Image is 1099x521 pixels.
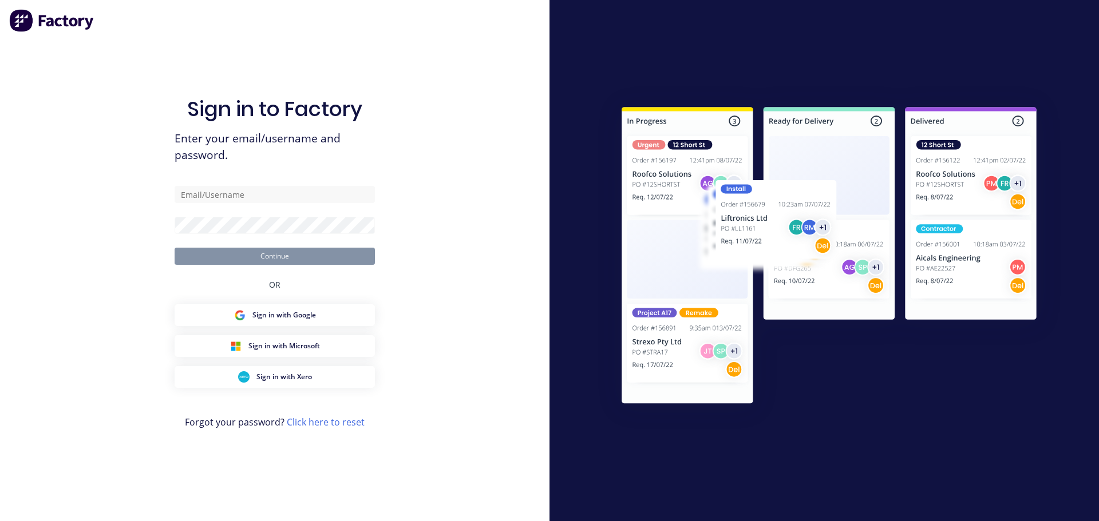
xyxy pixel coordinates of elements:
[9,9,95,32] img: Factory
[175,186,375,203] input: Email/Username
[269,265,280,304] div: OR
[175,130,375,164] span: Enter your email/username and password.
[175,248,375,265] button: Continue
[175,366,375,388] button: Xero Sign inSign in with Xero
[238,371,250,383] img: Xero Sign in
[187,97,362,121] h1: Sign in to Factory
[175,304,375,326] button: Google Sign inSign in with Google
[185,415,365,429] span: Forgot your password?
[287,416,365,428] a: Click here to reset
[230,340,242,352] img: Microsoft Sign in
[596,84,1062,431] img: Sign in
[256,372,312,382] span: Sign in with Xero
[234,309,246,321] img: Google Sign in
[252,310,316,320] span: Sign in with Google
[175,335,375,357] button: Microsoft Sign inSign in with Microsoft
[248,341,320,351] span: Sign in with Microsoft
